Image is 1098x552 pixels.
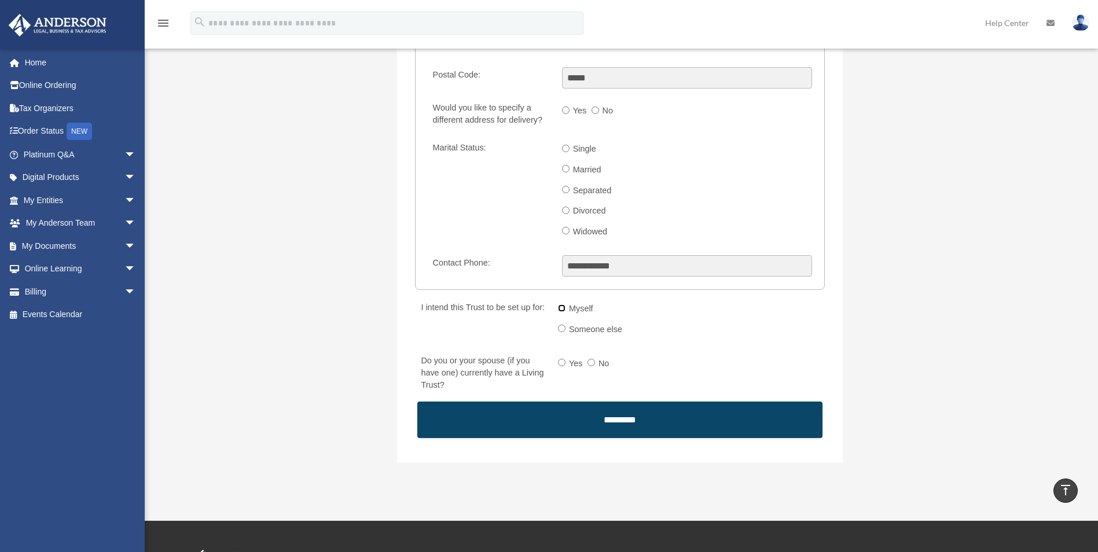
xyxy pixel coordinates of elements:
label: Would you like to specify a different address for delivery? [428,100,553,128]
a: Digital Productsarrow_drop_down [8,166,153,189]
a: Online Learningarrow_drop_down [8,257,153,281]
label: No [599,102,618,120]
i: menu [156,16,170,30]
a: Online Ordering [8,74,153,97]
label: Someone else [565,321,627,339]
label: Single [570,140,601,159]
label: No [595,355,614,373]
a: My Anderson Teamarrow_drop_down [8,212,153,235]
a: Billingarrow_drop_down [8,280,153,303]
a: Home [8,51,153,74]
span: arrow_drop_down [124,280,148,304]
label: Married [570,161,606,179]
div: NEW [67,123,92,140]
i: vertical_align_top [1059,483,1073,497]
label: Yes [570,102,592,120]
a: vertical_align_top [1053,479,1078,503]
a: My Entitiesarrow_drop_down [8,189,153,212]
span: arrow_drop_down [124,189,148,212]
span: arrow_drop_down [124,257,148,281]
span: arrow_drop_down [124,166,148,190]
a: My Documentsarrow_drop_down [8,234,153,257]
a: Events Calendar [8,303,153,326]
label: Marital Status: [428,140,553,243]
label: Widowed [570,223,612,241]
a: Platinum Q&Aarrow_drop_down [8,143,153,166]
label: Do you or your spouse (if you have one) currently have a Living Trust? [416,353,549,393]
span: arrow_drop_down [124,212,148,235]
label: I intend this Trust to be set up for: [416,300,549,341]
span: arrow_drop_down [124,143,148,167]
img: User Pic [1072,14,1089,31]
a: Order StatusNEW [8,120,153,143]
label: Separated [570,182,616,200]
label: Contact Phone: [428,255,553,277]
label: Divorced [570,202,611,220]
label: Yes [565,355,587,373]
label: Postal Code: [428,67,553,89]
a: menu [156,20,170,30]
img: Anderson Advisors Platinum Portal [5,14,110,36]
span: arrow_drop_down [124,234,148,258]
i: search [193,16,206,28]
label: Myself [565,300,598,319]
a: Tax Organizers [8,97,153,120]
